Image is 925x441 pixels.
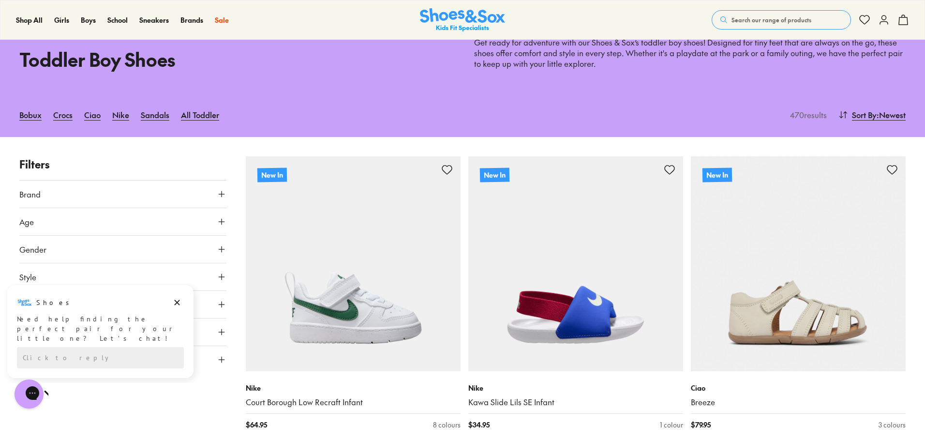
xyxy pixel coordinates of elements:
p: New In [480,167,509,182]
a: Crocs [53,104,73,125]
p: Filters [19,156,226,172]
button: Search our range of products [712,10,851,30]
span: $ 64.95 [246,420,267,430]
span: Gender [19,243,46,255]
div: Need help finding the perfect pair for your little one? Let’s chat! [17,30,184,60]
a: Sandals [141,104,169,125]
button: Gender [19,236,226,263]
span: Search our range of products [731,15,811,24]
div: Reply to the campaigns [17,63,184,85]
a: New In [691,156,906,371]
a: Shop All [16,15,43,25]
a: New In [468,156,683,371]
span: Sort By [852,109,877,121]
button: Dismiss campaign [170,12,184,26]
a: New In [246,156,461,371]
button: Sort By:Newest [838,104,906,125]
a: Bobux [19,104,42,125]
div: 3 colours [879,420,906,430]
p: Get ready for adventure with our Shoes & Sox’s toddler boy shoes! Designed for tiny feet that are... [474,37,906,69]
a: Breeze [691,397,906,408]
img: Shoes logo [17,11,32,27]
a: All Toddler [181,104,219,125]
span: Brand [19,188,41,200]
p: New In [702,167,732,182]
button: Age [19,208,226,235]
a: School [107,15,128,25]
span: $ 79.95 [691,420,711,430]
span: $ 34.95 [468,420,490,430]
a: Court Borough Low Recraft Infant [246,397,461,408]
div: Campaign message [7,1,194,94]
a: Sale [215,15,229,25]
button: Style [19,263,226,290]
h3: Shoes [36,14,75,24]
a: Kawa Slide Lils SE Infant [468,397,683,408]
a: Brands [180,15,203,25]
a: Nike [112,104,129,125]
span: : Newest [877,109,906,121]
a: Shoes & Sox [420,8,505,32]
p: 470 results [786,109,827,121]
a: Ciao [84,104,101,125]
h1: Toddler Boy Shoes [19,46,451,73]
img: SNS_Logo_Responsive.svg [420,8,505,32]
button: Brand [19,181,226,208]
p: Nike [246,383,461,393]
p: New In [257,167,287,182]
div: 8 colours [433,420,461,430]
span: Age [19,216,34,228]
a: Boys [81,15,96,25]
p: Ciao [691,383,906,393]
iframe: Gorgias live chat messenger [10,376,48,412]
div: 1 colour [660,420,683,430]
a: Sneakers [139,15,169,25]
a: Girls [54,15,69,25]
p: Nike [468,383,683,393]
span: Style [19,271,36,283]
div: Message from Shoes. Need help finding the perfect pair for your little one? Let’s chat! [7,11,194,60]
